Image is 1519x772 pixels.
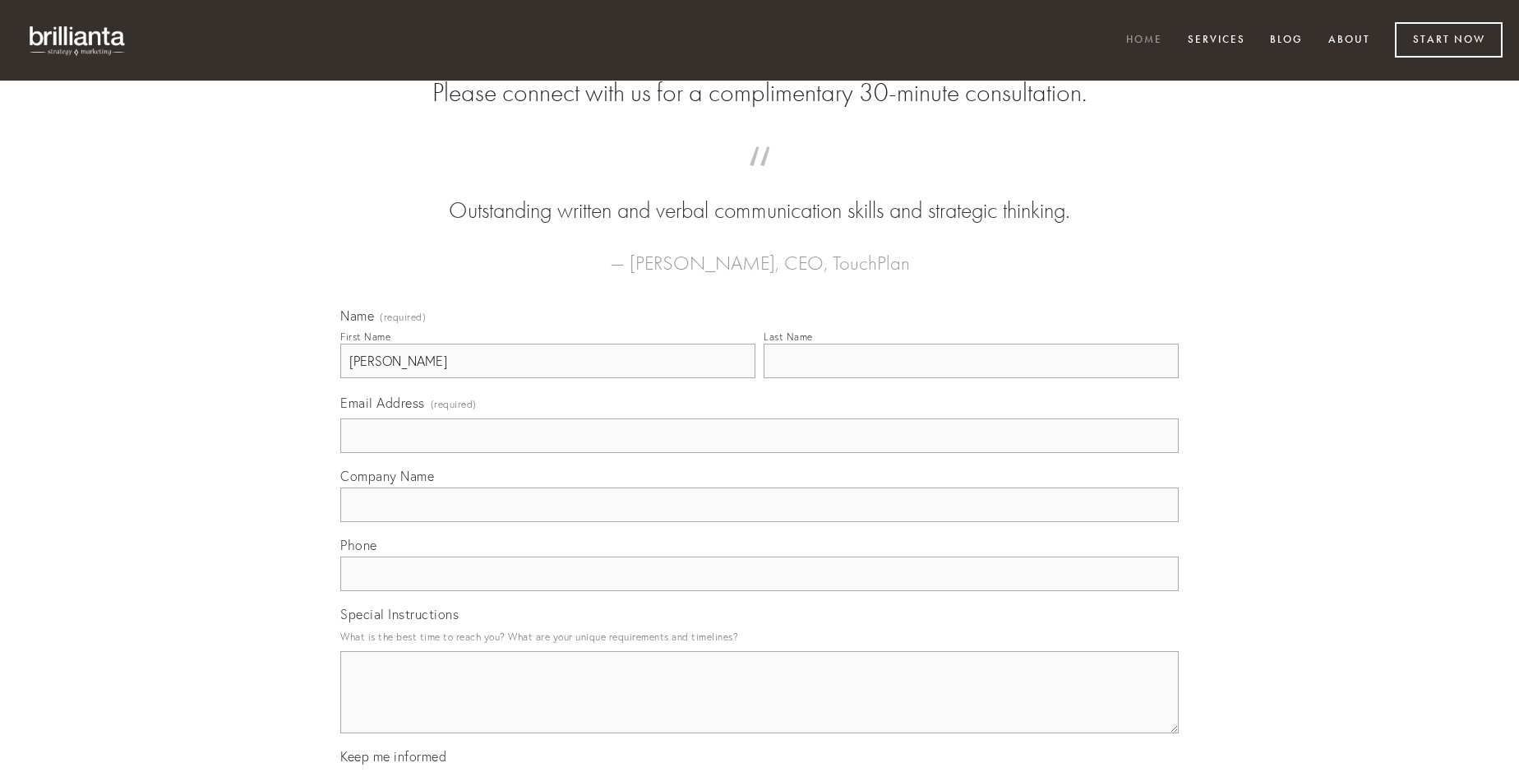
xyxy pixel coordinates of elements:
span: (required) [380,312,426,322]
p: What is the best time to reach you? What are your unique requirements and timelines? [340,626,1179,648]
span: Email Address [340,395,425,411]
span: Company Name [340,468,434,484]
img: brillianta - research, strategy, marketing [16,16,140,64]
span: Name [340,307,374,324]
span: Special Instructions [340,606,459,622]
figcaption: — [PERSON_NAME], CEO, TouchPlan [367,227,1152,280]
a: Services [1177,27,1256,54]
a: Home [1115,27,1173,54]
div: Last Name [764,331,813,343]
span: “ [367,163,1152,195]
span: (required) [431,393,477,415]
blockquote: Outstanding written and verbal communication skills and strategic thinking. [367,163,1152,227]
a: About [1318,27,1381,54]
span: Phone [340,537,377,553]
span: Keep me informed [340,748,446,765]
h2: Please connect with us for a complimentary 30-minute consultation. [340,77,1179,109]
div: First Name [340,331,390,343]
a: Start Now [1395,22,1503,58]
a: Blog [1259,27,1314,54]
